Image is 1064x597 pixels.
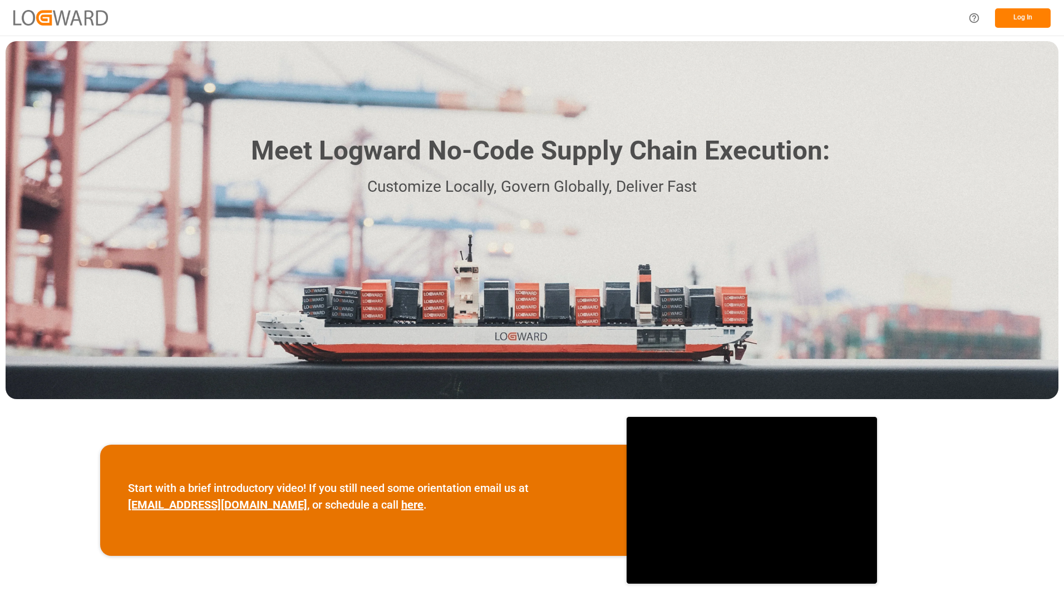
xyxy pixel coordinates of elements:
button: Log In [995,8,1051,28]
a: here [401,498,423,511]
button: Help Center [962,6,987,31]
img: Logward_new_orange.png [13,10,108,25]
p: Start with a brief introductory video! If you still need some orientation email us at , or schedu... [128,480,599,513]
h1: Meet Logward No-Code Supply Chain Execution: [251,131,830,171]
p: Customize Locally, Govern Globally, Deliver Fast [234,175,830,200]
a: [EMAIL_ADDRESS][DOMAIN_NAME] [128,498,307,511]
